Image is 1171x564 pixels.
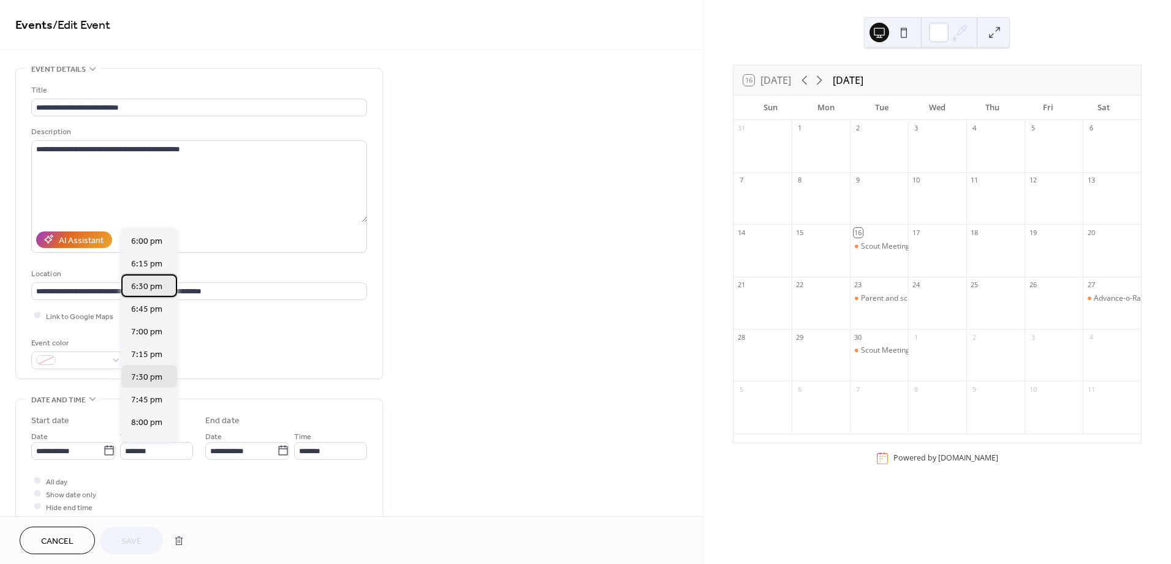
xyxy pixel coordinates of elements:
div: Advance-o-Rama [1083,293,1141,304]
div: 23 [854,280,863,290]
div: 30 [854,333,863,342]
div: 13 [1086,176,1096,185]
div: 4 [970,124,979,133]
div: Mon [798,96,854,120]
span: 8:15 pm [131,439,162,452]
div: 25 [970,280,979,290]
div: 14 [737,228,746,237]
div: AI Assistant [59,234,104,247]
div: Description [31,126,365,138]
div: 1 [795,124,805,133]
div: 15 [795,228,805,237]
button: Cancel [20,527,95,554]
div: 11 [1086,385,1096,394]
div: 10 [912,176,921,185]
div: 19 [1028,228,1037,237]
div: 10 [1028,385,1037,394]
div: 5 [1028,124,1037,133]
span: 7:15 pm [131,348,162,361]
div: Scout Meeting [861,345,910,356]
div: Parent and scout Troop Meeting [861,293,971,304]
div: 2 [854,124,863,133]
div: 7 [854,385,863,394]
a: [DOMAIN_NAME] [938,453,998,464]
div: Wed [909,96,964,120]
span: 7:00 pm [131,326,162,339]
div: End date [205,415,240,427]
div: Scout Meeting with Troop 42 [850,241,908,252]
span: 6:45 pm [131,303,162,316]
span: 6:15 pm [131,258,162,271]
div: Parent and scout Troop Meeting [850,293,908,304]
div: 1 [912,333,921,342]
button: AI Assistant [36,231,112,248]
div: 6 [795,385,805,394]
span: 7:30 pm [131,371,162,384]
div: 11 [970,176,979,185]
div: [DATE] [833,73,863,88]
div: 17 [912,228,921,237]
div: 2 [970,333,979,342]
div: Sat [1076,96,1131,120]
div: Event color [31,337,123,350]
div: Tue [854,96,909,120]
span: All day [46,475,67,488]
span: Date [31,430,48,443]
div: 18 [970,228,979,237]
span: 7:45 pm [131,394,162,407]
div: 24 [912,280,921,290]
div: 27 [1086,280,1096,290]
div: Scout Meeting [850,345,908,356]
span: Date [205,430,222,443]
span: Cancel [41,535,74,548]
div: Title [31,84,365,97]
div: 8 [912,385,921,394]
div: 3 [1028,333,1037,342]
div: 16 [854,228,863,237]
div: Scout Meeting with Troop 42 [861,241,958,252]
div: 9 [854,176,863,185]
div: Sun [743,96,798,120]
span: Hide end time [46,501,93,514]
span: 8:00 pm [131,416,162,429]
span: 6:30 pm [131,280,162,293]
div: 7 [737,176,746,185]
span: Date and time [31,394,86,407]
div: Start date [31,415,69,427]
span: Show date only [46,488,96,501]
div: Location [31,268,365,280]
div: 4 [1086,333,1096,342]
span: Link to Google Maps [46,310,113,323]
span: / Edit Event [53,13,110,37]
a: Events [15,13,53,37]
div: Advance-o-Rama [1094,293,1152,304]
div: 3 [912,124,921,133]
div: Fri [1020,96,1075,120]
div: 31 [737,124,746,133]
div: Thu [965,96,1020,120]
span: Time [294,430,311,443]
div: 26 [1028,280,1037,290]
div: 29 [795,333,805,342]
div: Powered by [893,453,998,464]
div: 6 [1086,124,1096,133]
span: Time [120,430,137,443]
div: 12 [1028,176,1037,185]
div: 8 [795,176,805,185]
div: 28 [737,333,746,342]
div: 5 [737,385,746,394]
div: 21 [737,280,746,290]
div: 22 [795,280,805,290]
span: Event details [31,63,86,76]
span: 6:00 pm [131,235,162,248]
div: 20 [1086,228,1096,237]
div: 9 [970,385,979,394]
